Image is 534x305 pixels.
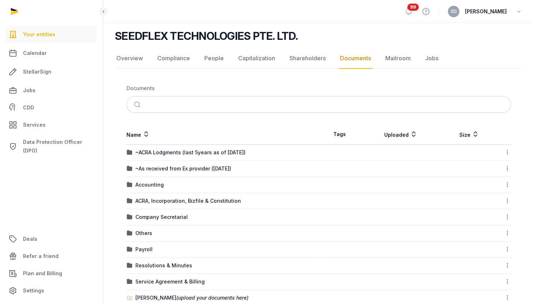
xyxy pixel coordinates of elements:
div: Service Agreement & Billing [135,278,205,285]
a: Overview [115,48,144,69]
th: Uploaded [360,124,442,145]
span: Data Protection Officer (DPO) [23,138,94,155]
button: SD [448,6,459,17]
span: Settings [23,286,44,295]
div: ~ACRA Lodgments (last 5years as of [DATE]) [135,149,246,156]
img: folder.svg [127,198,133,204]
span: 99 [407,4,419,11]
a: Calendar [6,44,97,62]
a: Refer a friend [6,248,97,265]
iframe: Chat Widget [498,271,534,305]
div: Payroll [135,246,153,253]
img: folder.svg [127,230,133,236]
span: Services [23,121,46,129]
nav: Tabs [115,48,523,69]
span: SD [451,9,457,14]
button: Submit [130,97,147,112]
img: folder.svg [127,150,133,155]
span: (upload your documents here) [176,295,249,301]
div: Documents [126,85,155,92]
span: Refer a friend [23,252,59,261]
div: Others [135,230,152,237]
div: [PERSON_NAME] [135,294,249,301]
th: Size [442,124,497,145]
a: Jobs [6,82,97,99]
span: Plan and Billing [23,269,62,278]
span: [PERSON_NAME] [465,7,507,16]
a: Mailroom [384,48,412,69]
a: Documents [339,48,372,69]
img: folder.svg [127,247,133,252]
img: folder.svg [127,214,133,220]
span: Your entities [23,30,55,39]
nav: Breadcrumb [126,80,511,96]
img: folder.svg [127,182,133,188]
a: Data Protection Officer (DPO) [6,135,97,158]
span: Jobs [23,86,36,95]
a: Settings [6,282,97,299]
div: Accounting [135,181,164,188]
a: CDD [6,100,97,115]
div: ACRA, Incorporation, Bizfile & Constitution [135,197,241,205]
a: Jobs [424,48,440,69]
a: Services [6,116,97,133]
span: CDD [23,103,34,112]
a: Compliance [156,48,191,69]
a: Deals [6,230,97,248]
a: People [203,48,225,69]
a: Your entities [6,26,97,43]
span: StellarSign [23,67,51,76]
a: StellarSign [6,63,97,80]
span: Deals [23,235,37,243]
div: Resolutions & Minutes [135,262,192,269]
th: Tags [319,124,360,145]
div: ~As received from Ex provider ([DATE]) [135,165,231,172]
a: Plan and Billing [6,265,97,282]
th: Name [126,124,319,145]
img: folder-upload.svg [127,295,133,301]
span: Calendar [23,49,47,57]
div: Company Secretarial [135,213,188,221]
img: folder.svg [127,166,133,172]
a: Shareholders [288,48,327,69]
img: folder.svg [127,279,133,285]
h2: SEEDFLEX TECHNOLOGIES PTE. LTD. [115,29,298,42]
a: Capitalization [237,48,277,69]
img: folder.svg [127,263,133,268]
